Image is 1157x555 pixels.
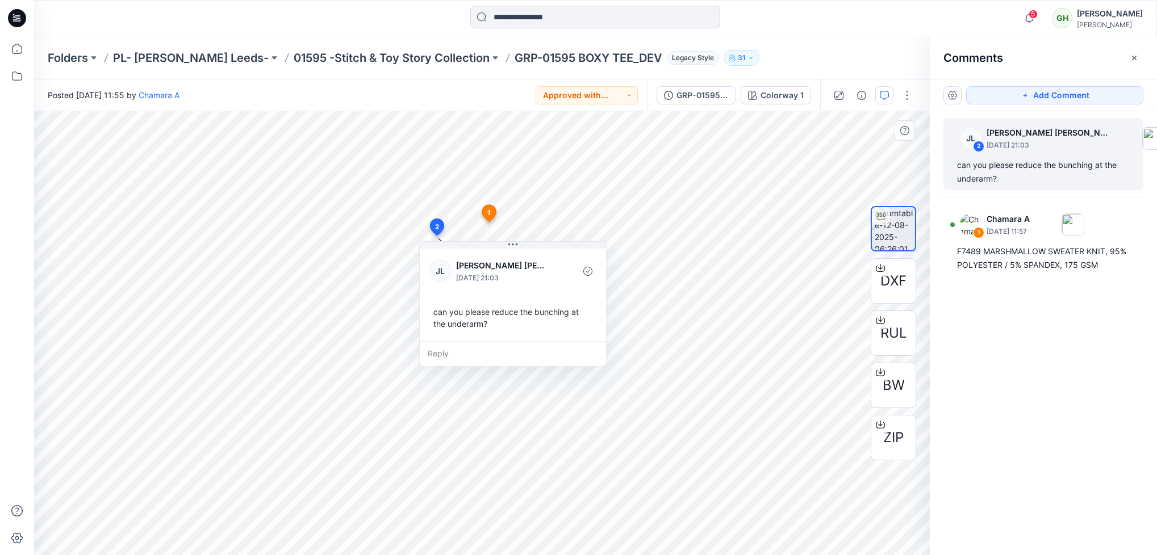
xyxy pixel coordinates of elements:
[883,375,905,396] span: BW
[880,323,907,343] span: RUL
[959,127,982,150] div: JL
[880,271,907,291] span: DXF
[973,141,984,152] div: 2
[662,50,719,66] button: Legacy Style
[515,50,662,66] p: GRP-01595 BOXY TEE_DEV
[875,207,915,250] img: turntable-12-08-2025-06:26:01
[429,260,452,283] div: JL
[1029,10,1038,19] span: 5
[657,86,736,104] button: GRP-01595 BOXY TEE_DEV
[48,50,88,66] a: Folders
[429,301,597,334] div: can you please reduce the bunching at the underarm?
[943,51,1003,65] h2: Comments
[761,89,804,102] div: Colorway 1
[113,50,269,66] a: PL- [PERSON_NAME] Leeds-
[139,90,179,100] a: Chamara A
[853,86,871,104] button: Details
[883,427,904,448] span: ZIP
[973,227,984,238] div: 1
[435,222,440,232] span: 2
[987,126,1110,140] p: [PERSON_NAME] [PERSON_NAME]
[456,259,549,272] p: [PERSON_NAME] [PERSON_NAME]
[676,89,729,102] div: GRP-01595 BOXY TEE_DEV
[957,158,1130,186] div: can you please reduce the bunching at the underarm?
[487,208,490,218] span: 1
[959,213,982,236] img: Chamara A
[724,50,759,66] button: 31
[738,52,745,64] p: 31
[1052,8,1072,28] div: GH
[48,89,179,101] span: Posted [DATE] 11:55 by
[987,212,1030,226] p: Chamara A
[294,50,490,66] a: 01595 -Stitch & Toy Story Collection
[987,140,1110,151] p: [DATE] 21:03
[966,86,1143,104] button: Add Comment
[1077,7,1143,20] div: [PERSON_NAME]
[957,245,1130,272] div: F7489 MARSHMALLOW SWEATER KNIT, 95% POLYESTER / 5% SPANDEX, 175 GSM
[420,341,606,366] div: Reply
[1077,20,1143,29] div: [PERSON_NAME]
[456,272,549,284] p: [DATE] 21:03
[741,86,811,104] button: Colorway 1
[667,51,719,65] span: Legacy Style
[987,226,1030,237] p: [DATE] 11:57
